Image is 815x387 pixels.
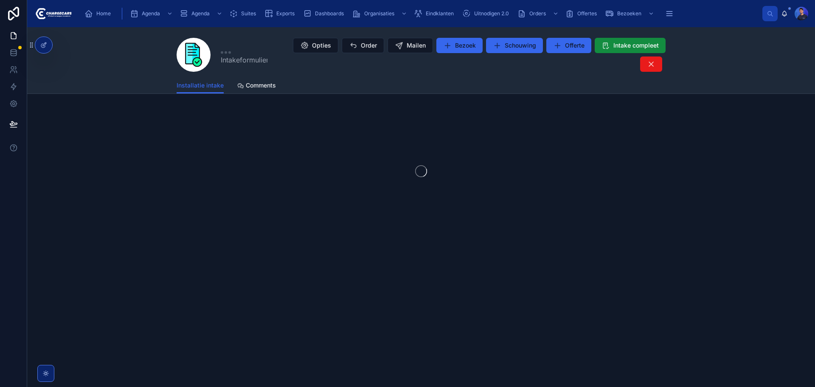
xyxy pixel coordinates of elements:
[388,38,433,53] button: Mailen
[177,78,224,94] a: Installatie intake
[79,4,762,23] div: scrollable content
[595,38,666,53] button: Intake compleet
[312,41,331,50] span: Opties
[474,10,509,17] span: Uitnodigen 2.0
[460,6,515,21] a: Uitnodigen 2.0
[221,55,267,65] span: Intakeformulier
[34,7,72,20] img: App logo
[315,10,344,17] span: Dashboards
[613,41,659,50] span: Intake compleet
[577,10,597,17] span: Offertes
[565,41,585,50] span: Offerte
[262,6,301,21] a: Exports
[407,41,426,50] span: Mailen
[546,38,591,53] button: Offerte
[505,41,536,50] span: Schouwing
[177,81,224,90] span: Installatie intake
[293,38,338,53] button: Opties
[237,78,276,95] a: Comments
[426,10,454,17] span: Eindklanten
[455,41,476,50] span: Bezoek
[529,10,546,17] span: Orders
[246,81,276,90] span: Comments
[276,10,295,17] span: Exports
[177,6,227,21] a: Agenda
[617,10,641,17] span: Bezoeken
[241,10,256,17] span: Suites
[191,10,210,17] span: Agenda
[563,6,603,21] a: Offertes
[227,6,262,21] a: Suites
[486,38,543,53] button: Schouwing
[411,6,460,21] a: Eindklanten
[603,6,658,21] a: Bezoeken
[515,6,563,21] a: Orders
[142,10,160,17] span: Agenda
[301,6,350,21] a: Dashboards
[127,6,177,21] a: Agenda
[96,10,111,17] span: Home
[82,6,117,21] a: Home
[350,6,411,21] a: Organisaties
[361,41,377,50] span: Order
[364,10,394,17] span: Organisaties
[342,38,384,53] button: Order
[436,38,483,53] button: Bezoek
